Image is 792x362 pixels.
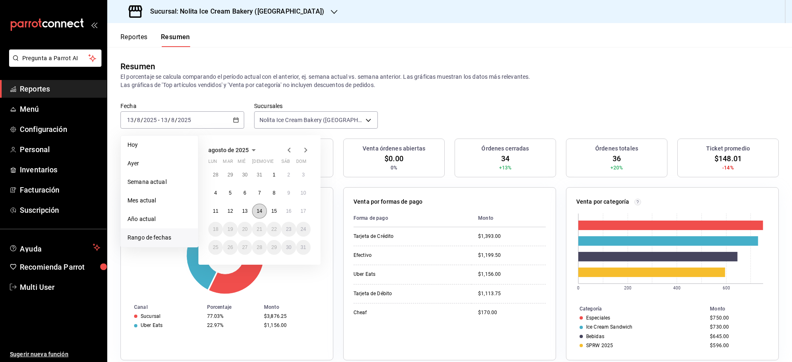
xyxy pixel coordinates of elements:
[710,343,765,348] div: $596.00
[213,172,218,178] abbr: 28 de julio de 2025
[722,164,734,172] span: -14%
[710,334,765,339] div: $645.00
[363,144,425,153] h3: Venta órdenes abiertas
[242,208,247,214] abbr: 13 de agosto de 2025
[243,190,246,196] abbr: 6 de agosto de 2025
[296,167,311,182] button: 3 de agosto de 2025
[227,226,233,232] abbr: 19 de agosto de 2025
[252,186,266,200] button: 7 de agosto de 2025
[143,117,157,123] input: ----
[91,21,97,28] button: open_drawer_menu
[391,164,397,172] span: 0%
[141,313,160,319] div: Sucursal
[501,153,509,164] span: 34
[595,144,638,153] h3: Órdenes totales
[213,208,218,214] abbr: 11 de agosto de 2025
[267,186,281,200] button: 8 de agosto de 2025
[141,117,143,123] span: /
[267,167,281,182] button: 1 de agosto de 2025
[271,244,277,250] abbr: 29 de agosto de 2025
[213,244,218,250] abbr: 25 de agosto de 2025
[168,117,170,123] span: /
[267,240,281,255] button: 29 de agosto de 2025
[576,197,629,206] p: Venta por categoría
[160,117,168,123] input: --
[208,147,249,153] span: agosto de 2025
[120,60,155,73] div: Resumen
[229,190,232,196] abbr: 5 de agosto de 2025
[354,197,422,206] p: Venta por formas de pago
[20,205,100,216] span: Suscripción
[137,117,141,123] input: --
[499,164,512,172] span: +13%
[127,141,191,149] span: Hoy
[127,196,191,205] span: Mes actual
[134,117,137,123] span: /
[20,103,100,115] span: Menú
[207,313,257,319] div: 77.03%
[566,304,707,313] th: Categoría
[208,145,259,155] button: agosto de 2025
[354,233,436,240] div: Tarjeta de Crédito
[120,73,779,89] p: El porcentaje se calcula comparando el período actual con el anterior, ej. semana actual vs. sema...
[586,315,610,321] div: Especiales
[20,242,90,252] span: Ayuda
[714,153,742,164] span: $148.01
[286,244,291,250] abbr: 30 de agosto de 2025
[144,7,324,16] h3: Sucursal: Nolita Ice Cream Bakery ([GEOGRAPHIC_DATA])
[223,240,237,255] button: 26 de agosto de 2025
[6,60,101,68] a: Pregunta a Parrot AI
[20,144,100,155] span: Personal
[238,222,252,237] button: 20 de agosto de 2025
[252,204,266,219] button: 14 de agosto de 2025
[227,172,233,178] abbr: 29 de julio de 2025
[710,324,765,330] div: $730.00
[723,286,730,290] text: 600
[227,244,233,250] abbr: 26 de agosto de 2025
[242,244,247,250] abbr: 27 de agosto de 2025
[238,167,252,182] button: 30 de julio de 2025
[624,286,632,290] text: 200
[120,33,148,47] button: Reportes
[10,350,100,359] span: Sugerir nueva función
[257,244,262,250] abbr: 28 de agosto de 2025
[161,33,190,47] button: Resumen
[271,208,277,214] abbr: 15 de agosto de 2025
[384,153,403,164] span: $0.00
[478,233,546,240] div: $1,393.00
[127,215,191,223] span: Año actual
[9,49,101,67] button: Pregunta a Parrot AI
[586,324,632,330] div: Ice Cream Sandwich
[296,204,311,219] button: 17 de agosto de 2025
[302,172,305,178] abbr: 3 de agosto de 2025
[20,261,100,273] span: Recomienda Parrot
[264,313,320,319] div: $3,876.25
[271,226,277,232] abbr: 22 de agosto de 2025
[481,144,529,153] h3: Órdenes cerradas
[296,159,306,167] abbr: domingo
[673,286,681,290] text: 400
[296,240,311,255] button: 31 de agosto de 2025
[252,222,266,237] button: 21 de agosto de 2025
[223,167,237,182] button: 29 de julio de 2025
[586,334,604,339] div: Bebidas
[478,271,546,278] div: $1,156.00
[208,159,217,167] abbr: lunes
[478,252,546,259] div: $1,199.50
[273,172,276,178] abbr: 1 de agosto de 2025
[22,54,89,63] span: Pregunta a Parrot AI
[252,240,266,255] button: 28 de agosto de 2025
[242,226,247,232] abbr: 20 de agosto de 2025
[471,209,546,227] th: Monto
[267,204,281,219] button: 15 de agosto de 2025
[478,309,546,316] div: $170.00
[354,290,436,297] div: Tarjeta de Débito
[223,186,237,200] button: 5 de agosto de 2025
[264,322,320,328] div: $1,156.00
[354,271,436,278] div: Uber Eats
[227,208,233,214] abbr: 12 de agosto de 2025
[296,186,311,200] button: 10 de agosto de 2025
[238,240,252,255] button: 27 de agosto de 2025
[354,309,436,316] div: Cheaf
[127,178,191,186] span: Semana actual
